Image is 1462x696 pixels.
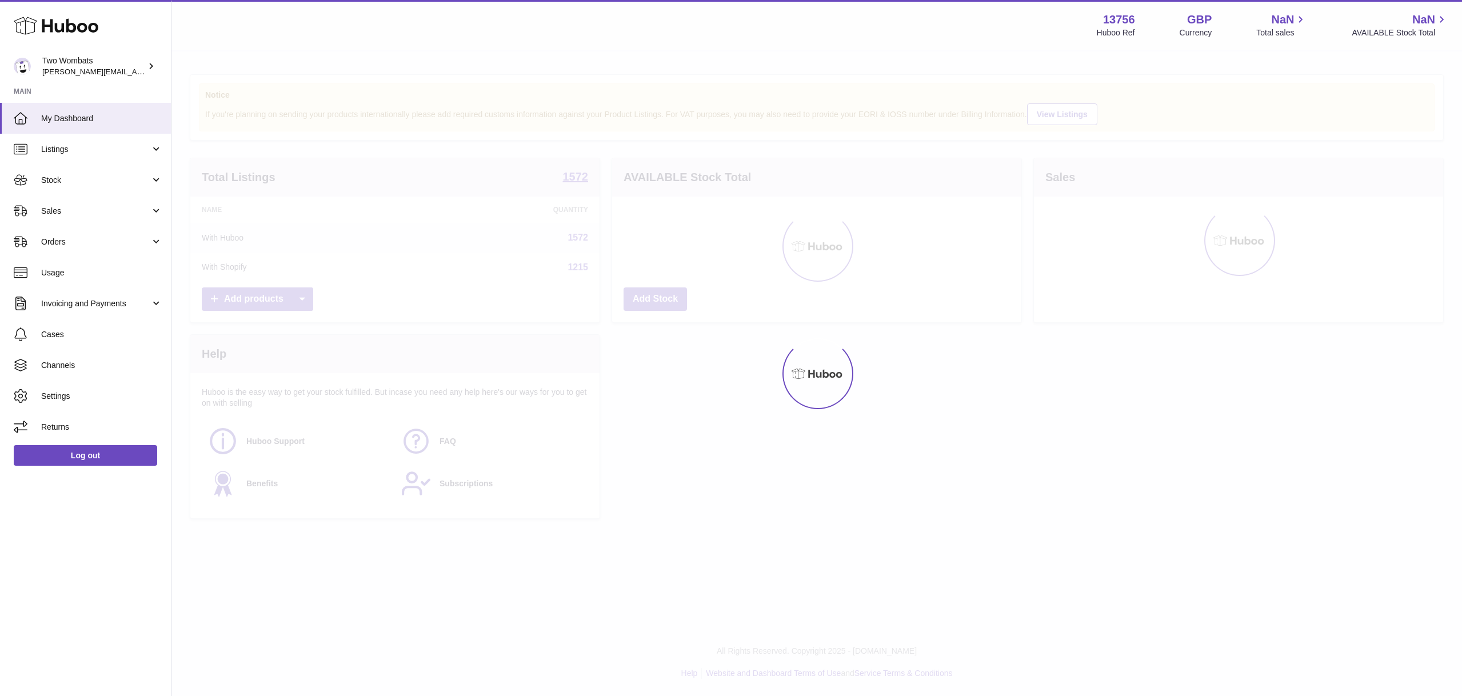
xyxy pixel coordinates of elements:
[14,445,157,466] a: Log out
[1271,12,1294,27] span: NaN
[1256,12,1307,38] a: NaN Total sales
[41,360,162,371] span: Channels
[1352,27,1448,38] span: AVAILABLE Stock Total
[41,206,150,217] span: Sales
[41,113,162,124] span: My Dashboard
[41,175,150,186] span: Stock
[41,422,162,433] span: Returns
[1103,12,1135,27] strong: 13756
[41,298,150,309] span: Invoicing and Payments
[1352,12,1448,38] a: NaN AVAILABLE Stock Total
[1412,12,1435,27] span: NaN
[1187,12,1212,27] strong: GBP
[41,144,150,155] span: Listings
[41,237,150,247] span: Orders
[42,55,145,77] div: Two Wombats
[41,267,162,278] span: Usage
[1180,27,1212,38] div: Currency
[41,391,162,402] span: Settings
[1097,27,1135,38] div: Huboo Ref
[42,67,290,76] span: [PERSON_NAME][EMAIL_ADDRESS][PERSON_NAME][DOMAIN_NAME]
[41,329,162,340] span: Cases
[14,58,31,75] img: philip.carroll@twowombats.com
[1256,27,1307,38] span: Total sales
